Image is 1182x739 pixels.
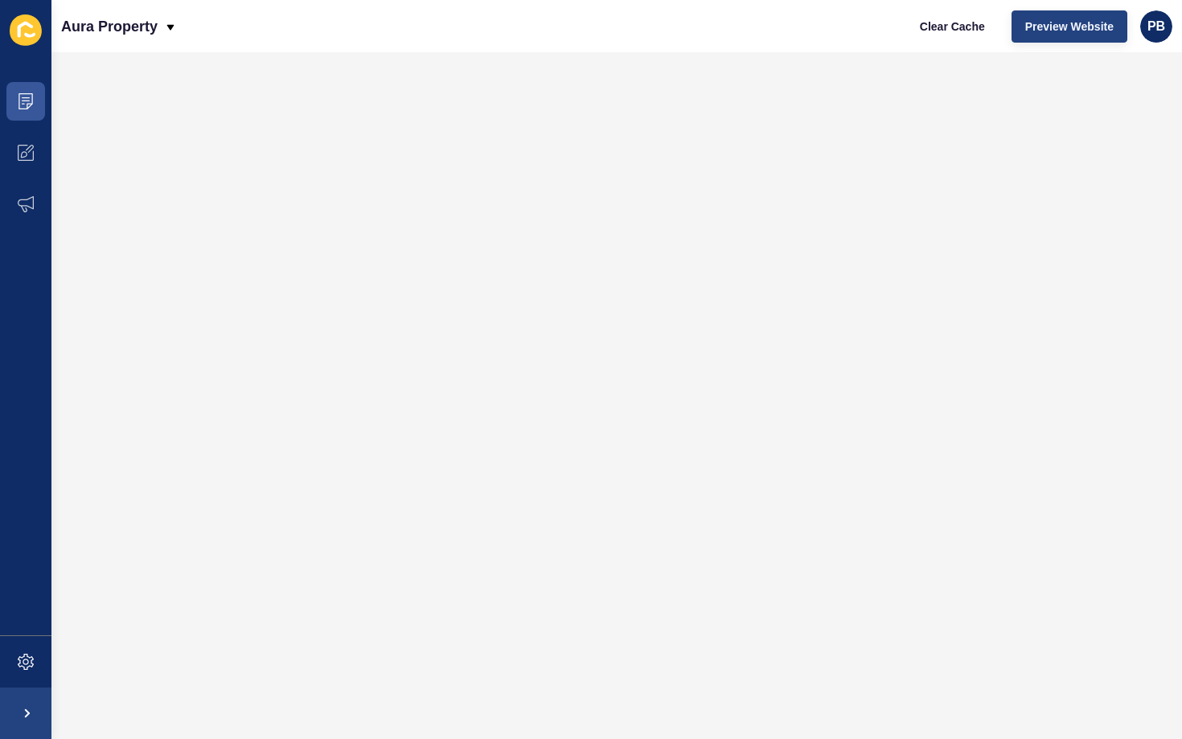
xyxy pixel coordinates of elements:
[1147,18,1165,35] span: PB
[1012,10,1127,43] button: Preview Website
[61,6,158,47] p: Aura Property
[1025,18,1114,35] span: Preview Website
[906,10,999,43] button: Clear Cache
[920,18,985,35] span: Clear Cache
